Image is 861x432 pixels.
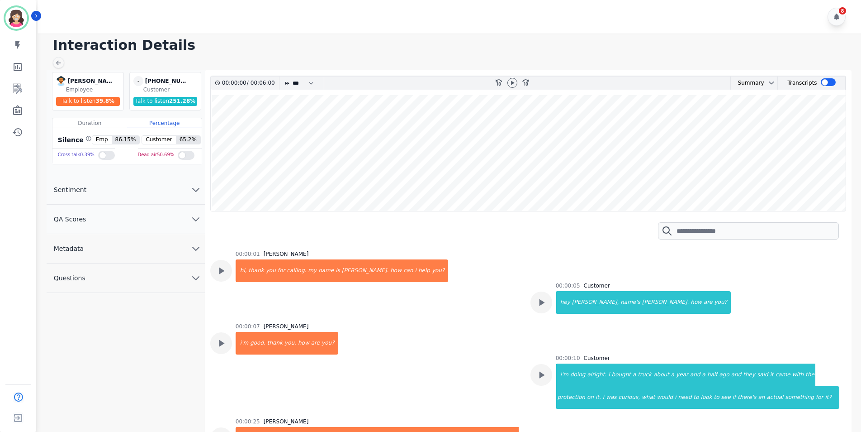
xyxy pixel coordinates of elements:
[277,259,286,282] div: for
[56,135,92,144] div: Silence
[431,259,448,282] div: you?
[47,274,93,283] span: Questions
[237,259,248,282] div: hi,
[56,97,120,106] div: Talk to listen
[730,364,743,386] div: and
[297,332,310,355] div: how
[586,364,607,386] div: alright.
[264,250,309,258] div: [PERSON_NAME]
[264,418,309,425] div: [PERSON_NAME]
[236,250,260,258] div: 00:00:01
[586,386,595,409] div: on
[768,79,775,86] svg: chevron down
[414,259,417,282] div: i
[284,332,297,355] div: you.
[321,332,338,355] div: you?
[620,291,641,314] div: name's
[602,386,605,409] div: i
[317,259,335,282] div: name
[675,364,689,386] div: year
[611,364,632,386] div: bought
[557,364,569,386] div: i'm
[53,37,852,53] h1: Interaction Details
[641,291,690,314] div: [PERSON_NAME].
[791,364,804,386] div: with
[731,77,764,90] div: Summary
[265,259,277,282] div: you
[670,364,675,386] div: a
[839,7,846,14] div: 8
[190,243,201,254] svg: chevron down
[95,98,114,104] span: 39.8 %
[775,364,791,386] div: came
[307,259,317,282] div: my
[641,386,656,409] div: what
[653,364,670,386] div: about
[47,215,94,224] span: QA Scores
[557,386,586,409] div: protection
[286,259,307,282] div: calling.
[718,364,730,386] div: ago
[47,234,205,264] button: Metadata chevron down
[584,355,610,362] div: Customer
[264,323,309,330] div: [PERSON_NAME]
[248,259,265,282] div: thank
[68,76,113,86] div: [PERSON_NAME]
[824,386,839,409] div: it?
[236,418,260,425] div: 00:00:25
[607,364,610,386] div: i
[700,386,713,409] div: look
[693,386,700,409] div: to
[706,364,719,386] div: half
[176,136,200,144] span: 65.2 %
[690,291,703,314] div: how
[237,332,249,355] div: i'm
[764,79,775,86] button: chevron down
[720,386,732,409] div: see
[266,332,284,355] div: thank
[341,259,390,282] div: [PERSON_NAME].
[713,291,730,314] div: you?
[47,175,205,205] button: Sentiment chevron down
[190,184,201,195] svg: chevron down
[769,364,775,386] div: it
[143,86,199,93] div: Customer
[787,77,817,90] div: Transcripts
[142,136,175,144] span: Customer
[703,291,713,314] div: are
[47,264,205,293] button: Questions chevron down
[222,77,277,90] div: /
[66,86,122,93] div: Employee
[169,98,195,104] span: 251.28 %
[757,386,766,409] div: an
[190,214,201,225] svg: chevron down
[190,273,201,283] svg: chevron down
[618,386,641,409] div: curious,
[112,136,140,144] span: 86.15 %
[556,355,580,362] div: 00:00:10
[47,185,94,194] span: Sentiment
[5,7,27,29] img: Bordered avatar
[47,205,205,234] button: QA Scores chevron down
[713,386,720,409] div: to
[637,364,653,386] div: truck
[138,149,175,162] div: Dead air 50.69 %
[47,244,91,253] span: Metadata
[756,364,769,386] div: said
[236,323,260,330] div: 00:00:07
[249,77,274,90] div: 00:06:00
[689,364,701,386] div: and
[677,386,693,409] div: need
[417,259,431,282] div: help
[605,386,617,409] div: was
[804,364,815,386] div: the
[737,386,757,409] div: there's
[133,76,143,86] span: -
[145,76,190,86] div: [PHONE_NUMBER]
[656,386,674,409] div: would
[632,364,637,386] div: a
[742,364,756,386] div: they
[569,364,587,386] div: doing
[133,97,198,106] div: Talk to listen
[701,364,706,386] div: a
